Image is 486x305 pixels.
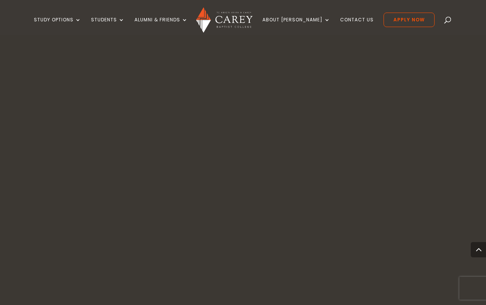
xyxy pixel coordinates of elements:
[34,17,81,35] a: Study Options
[340,17,374,35] a: Contact Us
[91,17,125,35] a: Students
[384,13,435,27] a: Apply Now
[196,7,252,33] img: Carey Baptist College
[134,17,188,35] a: Alumni & Friends
[262,17,330,35] a: About [PERSON_NAME]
